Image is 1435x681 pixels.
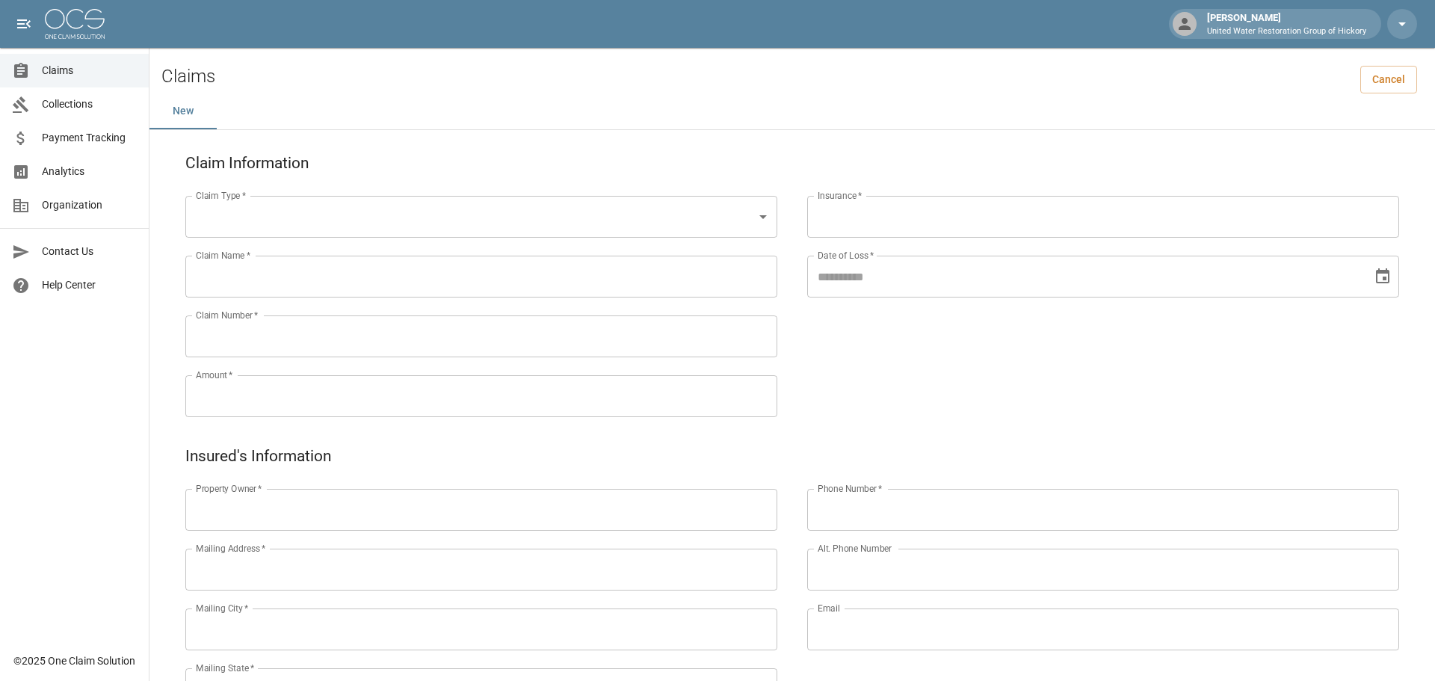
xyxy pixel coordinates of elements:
button: Choose date [1368,262,1398,292]
div: © 2025 One Claim Solution [13,653,135,668]
label: Mailing State [196,662,254,674]
button: open drawer [9,9,39,39]
span: Analytics [42,164,137,179]
img: ocs-logo-white-transparent.png [45,9,105,39]
div: dynamic tabs [149,93,1435,129]
p: United Water Restoration Group of Hickory [1207,25,1366,38]
label: Phone Number [818,482,882,495]
label: Property Owner [196,482,262,495]
label: Claim Name [196,249,250,262]
label: Alt. Phone Number [818,542,892,555]
label: Insurance [818,189,862,202]
label: Date of Loss [818,249,874,262]
div: [PERSON_NAME] [1201,10,1372,37]
span: Payment Tracking [42,130,137,146]
label: Claim Type [196,189,246,202]
label: Amount [196,369,233,381]
button: New [149,93,217,129]
label: Email [818,602,840,614]
span: Organization [42,197,137,213]
span: Collections [42,96,137,112]
label: Mailing City [196,602,249,614]
a: Cancel [1360,66,1417,93]
span: Help Center [42,277,137,293]
label: Mailing Address [196,542,265,555]
span: Claims [42,63,137,78]
label: Claim Number [196,309,258,321]
span: Contact Us [42,244,137,259]
h2: Claims [161,66,215,87]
